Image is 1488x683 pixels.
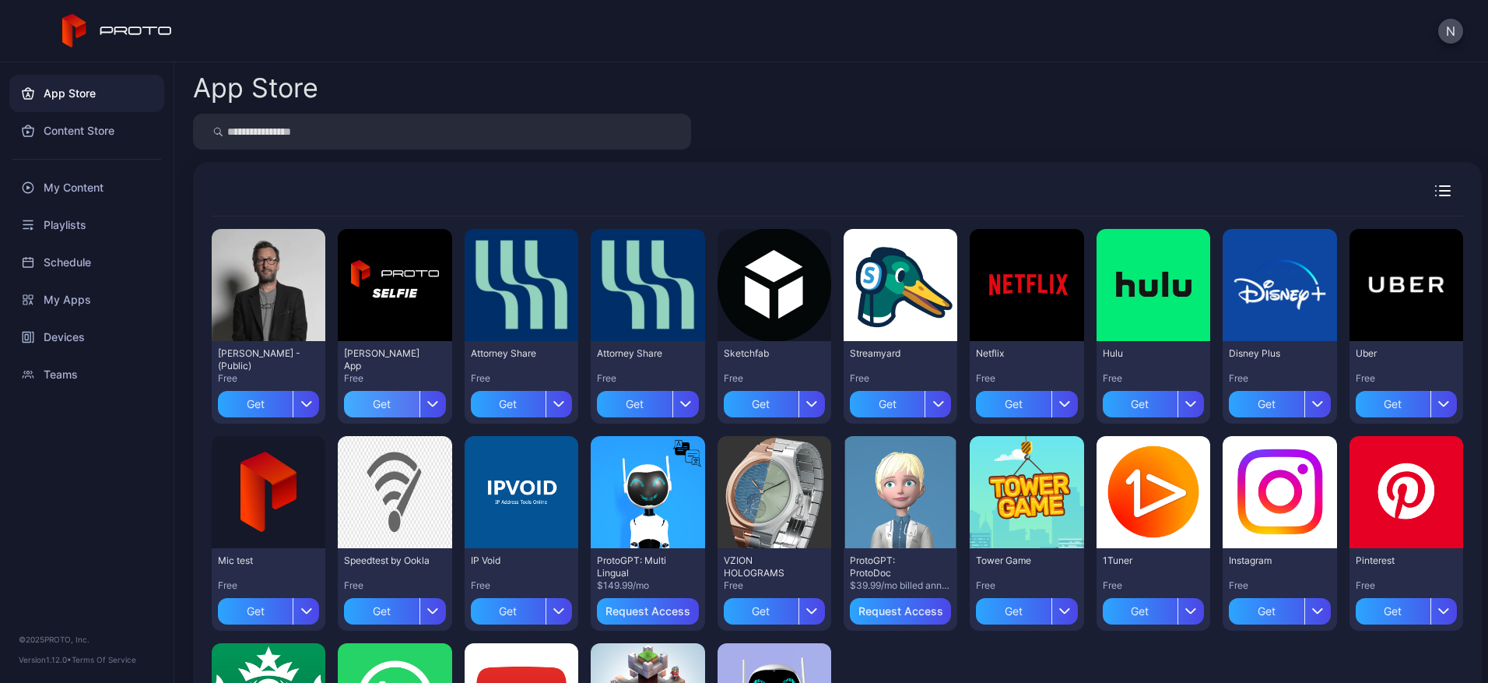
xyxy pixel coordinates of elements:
div: Request Access [858,605,943,618]
div: Free [218,579,319,592]
div: Request Access [605,605,690,618]
button: Get [1356,592,1457,625]
div: ProtoGPT: Multi Lingual [597,554,683,579]
button: Get [976,592,1077,625]
button: Get [471,385,572,417]
div: Sketchfab [724,347,809,360]
div: Instagram [1229,554,1314,567]
div: Get [976,598,1051,625]
a: Devices [9,319,164,356]
div: Get [471,598,546,625]
div: Free [597,372,698,385]
div: Get [1229,391,1304,417]
div: Free [218,372,319,385]
div: Attorney Share [597,347,683,360]
div: © 2025 PROTO, Inc. [19,633,155,646]
div: Get [850,391,925,417]
div: Netflix [976,347,1062,360]
div: Free [724,579,825,592]
div: Free [1103,579,1204,592]
button: Request Access [597,598,698,625]
div: Free [976,579,1077,592]
div: Get [344,598,419,625]
div: Uber [1356,347,1441,360]
div: 1Tuner [1103,554,1188,567]
div: Free [471,372,572,385]
div: David Selfie App [344,347,430,372]
span: Version 1.12.0 • [19,655,72,664]
div: Get [218,391,293,417]
div: Free [471,579,572,592]
button: Get [218,385,319,417]
button: Get [850,385,951,417]
button: Get [1103,592,1204,625]
div: David N Persona - (Public) [218,347,304,372]
div: App Store [193,75,318,101]
button: Get [344,385,445,417]
div: VZION HOLOGRAMS [724,554,809,579]
a: App Store [9,75,164,112]
button: Get [471,592,572,625]
div: Tower Game [976,554,1062,567]
div: ProtoGPT: ProtoDoc [850,554,935,579]
div: Free [976,372,1077,385]
div: Get [976,391,1051,417]
div: Get [724,598,798,625]
div: Get [344,391,419,417]
a: My Apps [9,281,164,319]
a: Terms Of Service [72,655,136,664]
div: Free [1103,372,1204,385]
div: Free [344,579,445,592]
div: Free [344,372,445,385]
div: Free [1229,579,1330,592]
button: Get [597,385,698,417]
div: Get [597,391,672,417]
div: Free [1356,372,1457,385]
button: Get [1229,592,1330,625]
div: Speedtest by Ookla [344,554,430,567]
div: Get [1356,391,1430,417]
div: Free [850,372,951,385]
a: Playlists [9,206,164,244]
a: My Content [9,169,164,206]
button: Get [1356,385,1457,417]
div: Get [1356,598,1430,625]
div: IP Void [471,554,556,567]
button: Get [724,592,825,625]
div: Mic test [218,554,304,567]
div: Get [471,391,546,417]
div: $149.99/mo [597,579,698,592]
div: Disney Plus [1229,347,1314,360]
a: Teams [9,356,164,393]
button: N [1438,19,1463,44]
div: Get [1103,598,1177,625]
div: Get [724,391,798,417]
div: Hulu [1103,347,1188,360]
div: $39.99/mo billed annually [850,579,951,592]
div: Attorney Share [471,347,556,360]
a: Schedule [9,244,164,281]
button: Get [1103,385,1204,417]
div: Streamyard [850,347,935,360]
div: Free [1356,579,1457,592]
div: Get [1229,598,1304,625]
button: Get [218,592,319,625]
div: Get [218,598,293,625]
button: Get [724,385,825,417]
div: Get [1103,391,1177,417]
a: Content Store [9,112,164,150]
button: Request Access [850,598,951,625]
div: Free [724,372,825,385]
button: Get [344,592,445,625]
div: Free [1229,372,1330,385]
div: Pinterest [1356,554,1441,567]
button: Get [1229,385,1330,417]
